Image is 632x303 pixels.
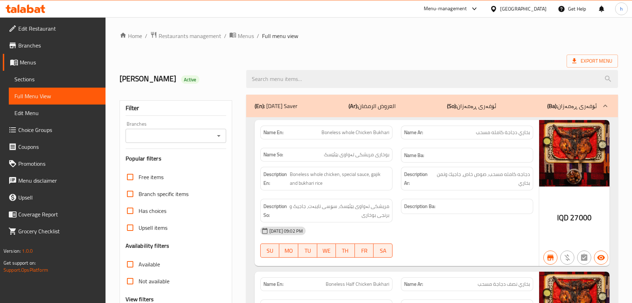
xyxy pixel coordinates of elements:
a: Restaurants management [150,31,221,40]
a: Support.OpsPlatform [4,265,48,274]
span: Coverage Report [18,210,100,219]
a: Branches [3,37,106,54]
span: بخاري نصف دجاجة مسحب [478,280,530,288]
span: SA [376,246,390,256]
strong: Description En: [263,170,288,187]
div: (En): [DATE] Saver(Ar):العروض الرمضان(So):ئۆفەری ڕەمەزان(Ba):ئۆفەری ڕەمەزان [246,95,618,117]
span: Has choices [139,207,166,215]
span: Choice Groups [18,126,100,134]
div: [GEOGRAPHIC_DATA] [500,5,547,13]
strong: Description Ba: [404,202,435,211]
strong: Description So: [263,202,288,219]
li: / [257,32,259,40]
span: Boneless Half Chicken Bukhari [326,280,389,288]
a: Grocery Checklist [3,223,106,240]
button: MO [279,244,298,258]
input: search [246,70,618,88]
a: Menus [229,31,254,40]
a: Sections [9,71,106,88]
span: مریشکی تەواوی بێئێسک، سۆسی تایبەت، جاجیک و برنجی بوخاری [289,202,389,219]
span: Full Menu View [14,92,100,100]
span: Branch specific items [139,190,189,198]
span: دجاجه كامله مسحب، صوص خاص، جاجيك وتمن بخاري [433,170,530,187]
span: Not available [139,277,170,285]
span: Get support on: [4,258,36,267]
span: Coupons [18,143,100,151]
b: (Ar): [349,101,358,111]
nav: breadcrumb [120,31,618,40]
button: TH [336,244,355,258]
button: TU [298,244,317,258]
p: [DATE] Saver [255,102,298,110]
span: Restaurants management [159,32,221,40]
a: Home [120,32,142,40]
span: بوخاری مریشکی تەواوی بێئێسک [324,151,389,158]
strong: Description Ar: [404,170,432,187]
span: Branches [18,41,100,50]
span: 1.0.0 [22,246,33,255]
button: Branch specific item [543,251,557,265]
strong: Name En: [263,280,283,288]
p: ئۆفەری ڕەمەزان [447,102,496,110]
li: / [145,32,147,40]
span: Boneless whole chicken, special sauce, gajik and bukhari rice [290,170,389,187]
a: Edit Menu [9,105,106,121]
span: Menus [238,32,254,40]
span: TU [301,246,314,256]
a: Coverage Report [3,206,106,223]
b: (So): [447,101,457,111]
span: Boneless whole Chicken Bukhari [321,129,389,136]
span: [DATE] 09:02 PM [267,228,306,234]
h2: [PERSON_NAME] [120,74,238,84]
span: Menus [20,58,100,67]
strong: Name En: [263,129,283,136]
a: Menu disclaimer [3,172,106,189]
button: WE [317,244,336,258]
span: WE [320,246,333,256]
span: Full menu view [262,32,298,40]
a: Menus [3,54,106,71]
span: Free items [139,173,164,181]
span: Promotions [18,159,100,168]
a: Choice Groups [3,121,106,138]
span: Export Menu [572,57,612,65]
strong: Name Ar: [404,129,423,136]
b: (En): [255,101,265,111]
span: Export Menu [567,55,618,68]
button: Not has choices [577,251,591,265]
span: Available [139,260,160,269]
a: Full Menu View [9,88,106,105]
span: Grocery Checklist [18,227,100,235]
span: FR [358,246,371,256]
div: Filter [126,101,226,116]
img: WhatsApp_Image_20250308_a638772797936605723.jpg [539,120,609,187]
a: Edit Restaurant [3,20,106,37]
button: FR [355,244,374,258]
h3: Popular filters [126,154,226,163]
li: / [224,32,226,40]
div: Menu-management [424,5,467,13]
span: Version: [4,246,21,255]
span: بخاري دجاجة كامله مسحب [476,129,530,136]
button: Open [214,131,224,141]
span: SU [263,246,276,256]
a: Upsell [3,189,106,206]
p: العروض الرمضان [349,102,396,110]
span: IQD [557,211,569,225]
span: MO [282,246,295,256]
strong: Name So: [263,151,283,158]
span: Upsell items [139,223,167,232]
a: Promotions [3,155,106,172]
b: (Ba): [547,101,557,111]
span: h [620,5,623,13]
strong: Name Ar: [404,280,423,288]
button: SA [374,244,392,258]
span: Sections [14,75,100,83]
button: Available [594,251,608,265]
span: 27000 [570,211,592,225]
span: Menu disclaimer [18,176,100,185]
span: TH [339,246,352,256]
span: Active [181,76,199,83]
strong: Name Ba: [404,151,424,160]
span: Upsell [18,193,100,202]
